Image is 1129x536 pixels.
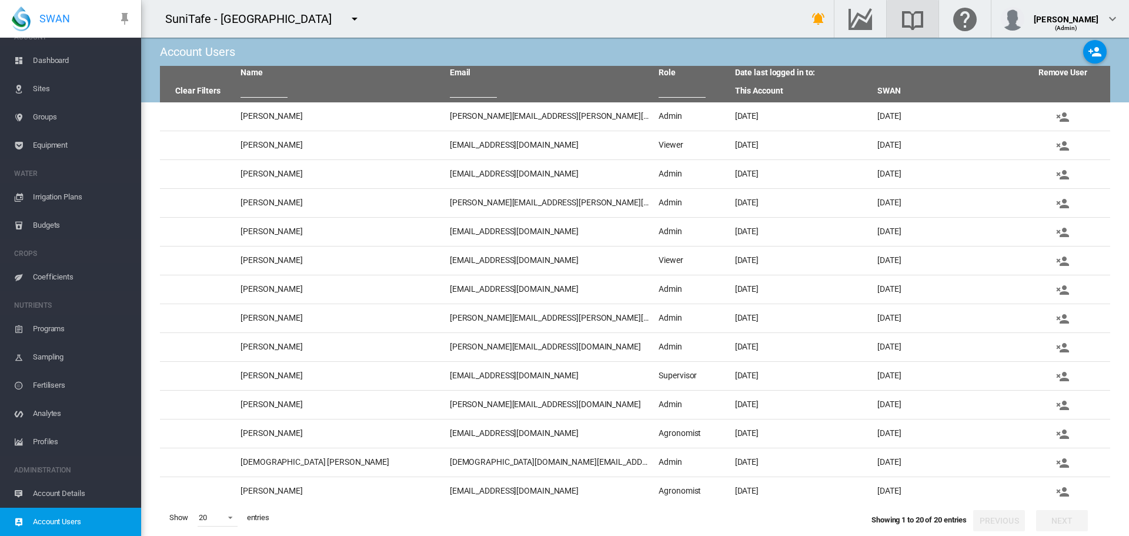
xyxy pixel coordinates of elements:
td: [PERSON_NAME][EMAIL_ADDRESS][PERSON_NAME][DOMAIN_NAME] [445,304,654,332]
td: [PERSON_NAME][EMAIL_ADDRESS][DOMAIN_NAME] [445,333,654,361]
td: [DATE] [873,131,1015,159]
md-icon: Search the knowledge base [898,12,927,26]
td: [EMAIL_ADDRESS][DOMAIN_NAME] [445,160,654,188]
button: Remove user from this account [1037,337,1088,358]
md-icon: icon-account-remove [1055,139,1070,153]
td: [PERSON_NAME] [236,275,445,304]
img: profile.jpg [1001,7,1024,31]
tr: [PERSON_NAME] [PERSON_NAME][EMAIL_ADDRESS][PERSON_NAME][DOMAIN_NAME] Admin [DATE] [DATE] Remove u... [160,102,1110,131]
md-icon: icon-account-remove [1055,369,1070,384]
td: [DATE] [730,362,873,390]
td: [DEMOGRAPHIC_DATA][DOMAIN_NAME][EMAIL_ADDRESS][DOMAIN_NAME] [445,448,654,477]
td: [EMAIL_ADDRESS][DOMAIN_NAME] [445,131,654,159]
td: Supervisor [654,362,730,390]
a: Email [450,68,471,77]
span: Dashboard [33,46,132,75]
tr: [PERSON_NAME] [PERSON_NAME][EMAIL_ADDRESS][PERSON_NAME][DOMAIN_NAME] Admin [DATE] [DATE] Remove u... [160,189,1110,218]
tr: [PERSON_NAME] [EMAIL_ADDRESS][DOMAIN_NAME] Admin [DATE] [DATE] Remove user from this account [160,218,1110,247]
tr: [PERSON_NAME] [EMAIL_ADDRESS][DOMAIN_NAME] Supervisor [DATE] [DATE] Remove user from this account [160,362,1110,391]
td: [DEMOGRAPHIC_DATA] [PERSON_NAME] [236,448,445,477]
button: icon-bell-ring [807,7,830,31]
md-icon: icon-account-remove [1055,456,1070,470]
button: Remove user from this account [1037,250,1088,271]
span: WATER [14,164,132,183]
td: [PERSON_NAME] [236,420,445,448]
td: [PERSON_NAME] [236,333,445,361]
td: Admin [654,448,730,477]
md-icon: icon-chevron-down [1105,12,1120,26]
td: [DATE] [873,391,1015,419]
span: (Admin) [1055,25,1078,31]
td: [PERSON_NAME][EMAIL_ADDRESS][PERSON_NAME][DOMAIN_NAME] [445,102,654,131]
button: Remove user from this account [1037,481,1088,502]
td: [DATE] [730,304,873,332]
md-icon: icon-menu-down [348,12,362,26]
td: [PERSON_NAME] [236,477,445,505]
td: [DATE] [730,275,873,304]
md-icon: icon-account-remove [1055,225,1070,239]
td: [DATE] [730,448,873,477]
td: Admin [654,304,730,332]
td: [DATE] [730,477,873,505]
td: Agronomist [654,420,730,448]
tr: [PERSON_NAME] [EMAIL_ADDRESS][DOMAIN_NAME] Viewer [DATE] [DATE] Remove user from this account [160,131,1110,160]
button: Remove user from this account [1037,423,1088,444]
td: [DATE] [873,304,1015,332]
td: [PERSON_NAME] [236,102,445,131]
td: Viewer [654,131,730,159]
td: [DATE] [873,275,1015,304]
div: Account Users [160,44,235,60]
td: Admin [654,160,730,188]
a: Role [659,68,676,77]
button: Remove user from this account [1037,365,1088,387]
td: Admin [654,391,730,419]
span: Showing 1 to 20 of 20 entries [871,515,967,524]
span: Sampling [33,343,132,371]
tr: [DEMOGRAPHIC_DATA] [PERSON_NAME] [DEMOGRAPHIC_DATA][DOMAIN_NAME][EMAIL_ADDRESS][DOMAIN_NAME] Admi... [160,448,1110,477]
span: Profiles [33,428,132,456]
md-icon: icon-account-remove [1055,283,1070,297]
button: Remove user from this account [1037,394,1088,415]
td: [DATE] [873,448,1015,477]
span: entries [242,508,274,528]
td: [DATE] [730,160,873,188]
button: icon-menu-down [343,7,366,31]
button: Remove user from this account [1037,135,1088,156]
span: ADMINISTRATION [14,461,132,480]
tr: [PERSON_NAME] [EMAIL_ADDRESS][DOMAIN_NAME] Agronomist [DATE] [DATE] Remove user from this account [160,477,1110,506]
div: 20 [199,513,207,522]
md-icon: icon-account-remove [1055,427,1070,441]
td: [PERSON_NAME][EMAIL_ADDRESS][DOMAIN_NAME] [445,391,654,419]
td: [EMAIL_ADDRESS][DOMAIN_NAME] [445,247,654,275]
td: Admin [654,189,730,217]
button: Remove user from this account [1037,452,1088,473]
td: [DATE] [730,131,873,159]
tr: [PERSON_NAME] [PERSON_NAME][EMAIL_ADDRESS][PERSON_NAME][DOMAIN_NAME] Admin [DATE] [DATE] Remove u... [160,304,1110,333]
td: [DATE] [730,333,873,361]
div: [PERSON_NAME] [1034,9,1098,21]
tr: [PERSON_NAME] [PERSON_NAME][EMAIL_ADDRESS][DOMAIN_NAME] Admin [DATE] [DATE] Remove user from this... [160,391,1110,420]
span: Budgets [33,211,132,239]
a: Clear Filters [175,86,221,95]
tr: [PERSON_NAME] [EMAIL_ADDRESS][DOMAIN_NAME] Admin [DATE] [DATE] Remove user from this account [160,275,1110,304]
td: Admin [654,333,730,361]
span: Fertilisers [33,371,132,399]
md-icon: icon-account-remove [1055,168,1070,182]
md-icon: icon-account-remove [1055,254,1070,268]
md-icon: Go to the Data Hub [846,12,874,26]
th: Remove User [1015,66,1110,80]
span: Irrigation Plans [33,183,132,211]
span: Sites [33,75,132,103]
span: CROPS [14,244,132,263]
img: SWAN-Landscape-Logo-Colour-drop.png [12,6,31,31]
tr: [PERSON_NAME] [EMAIL_ADDRESS][DOMAIN_NAME] Viewer [DATE] [DATE] Remove user from this account [160,247,1110,275]
tr: [PERSON_NAME] [EMAIL_ADDRESS][DOMAIN_NAME] Admin [DATE] [DATE] Remove user from this account [160,160,1110,189]
td: [EMAIL_ADDRESS][DOMAIN_NAME] [445,275,654,304]
td: [PERSON_NAME] [236,160,445,188]
md-icon: icon-account-remove [1055,312,1070,326]
td: Admin [654,275,730,304]
td: [DATE] [730,102,873,131]
md-icon: icon-account-remove [1055,398,1070,412]
td: [DATE] [873,477,1015,505]
td: [PERSON_NAME] [236,391,445,419]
